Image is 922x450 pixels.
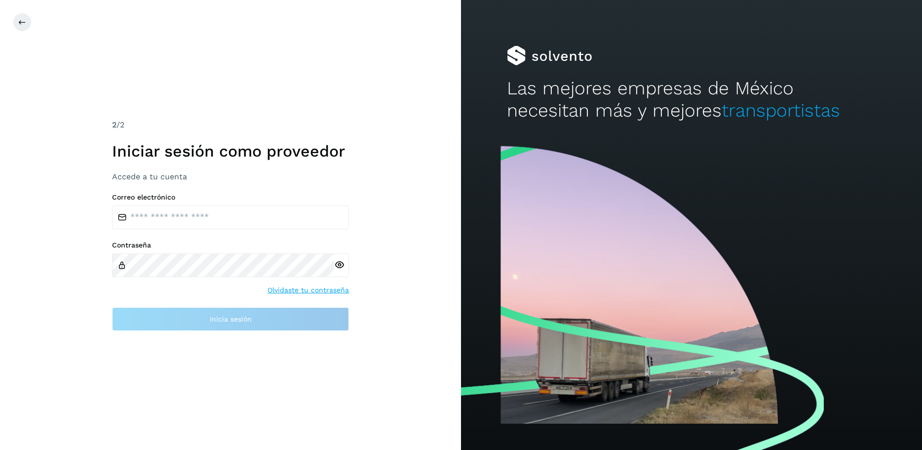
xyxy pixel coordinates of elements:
[112,307,349,331] button: Inicia sesión
[722,100,840,121] span: transportistas
[112,172,349,181] h3: Accede a tu cuenta
[210,316,252,323] span: Inicia sesión
[112,142,349,161] h1: Iniciar sesión como proveedor
[112,120,116,129] span: 2
[112,193,349,202] label: Correo electrónico
[507,78,876,122] h2: Las mejores empresas de México necesitan más y mejores
[112,119,349,131] div: /2
[268,285,349,295] a: Olvidaste tu contraseña
[112,241,349,249] label: Contraseña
